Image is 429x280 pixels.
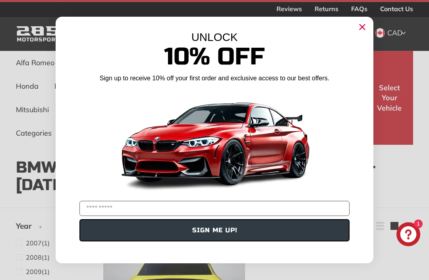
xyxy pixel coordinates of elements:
img: Banner showing BMW 4 Series Body kit [115,86,314,198]
inbox-online-store-chat: Shopify online store chat [394,222,423,248]
button: SIGN ME UP! [79,219,350,241]
span: 10% Off [164,42,265,71]
input: YOUR EMAIL [79,201,350,216]
button: Close dialog [356,21,369,33]
span: Sign up to receive 10% off your first order and exclusive access to our best offers. [100,75,329,82]
span: UNLOCK [191,31,238,43]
